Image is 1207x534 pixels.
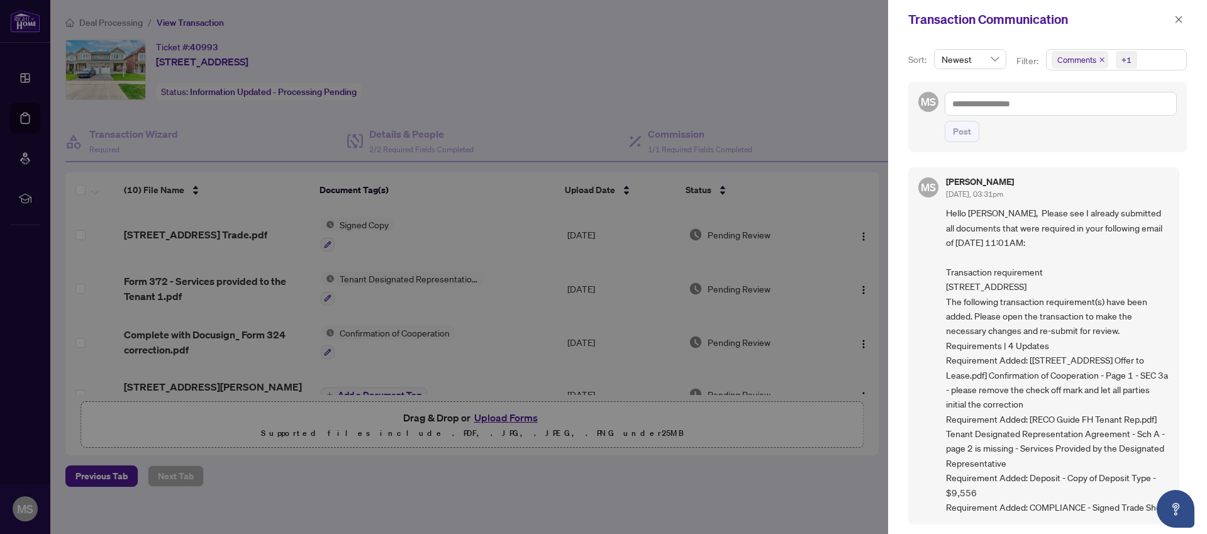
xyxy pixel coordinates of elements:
[945,121,979,142] button: Post
[1174,15,1183,24] span: close
[1057,53,1096,66] span: Comments
[1157,490,1194,528] button: Open asap
[1016,54,1040,68] p: Filter:
[946,206,1169,515] span: Hello [PERSON_NAME], Please see I already submitted all documents that were required in your foll...
[1121,53,1132,66] div: +1
[946,189,1003,199] span: [DATE], 03:31pm
[1099,57,1105,63] span: close
[946,177,1014,186] h5: [PERSON_NAME]
[908,53,929,67] p: Sort:
[908,10,1171,29] div: Transaction Communication
[1052,51,1108,69] span: Comments
[942,50,999,69] span: Newest
[921,94,936,110] span: MS
[921,179,936,196] span: MS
